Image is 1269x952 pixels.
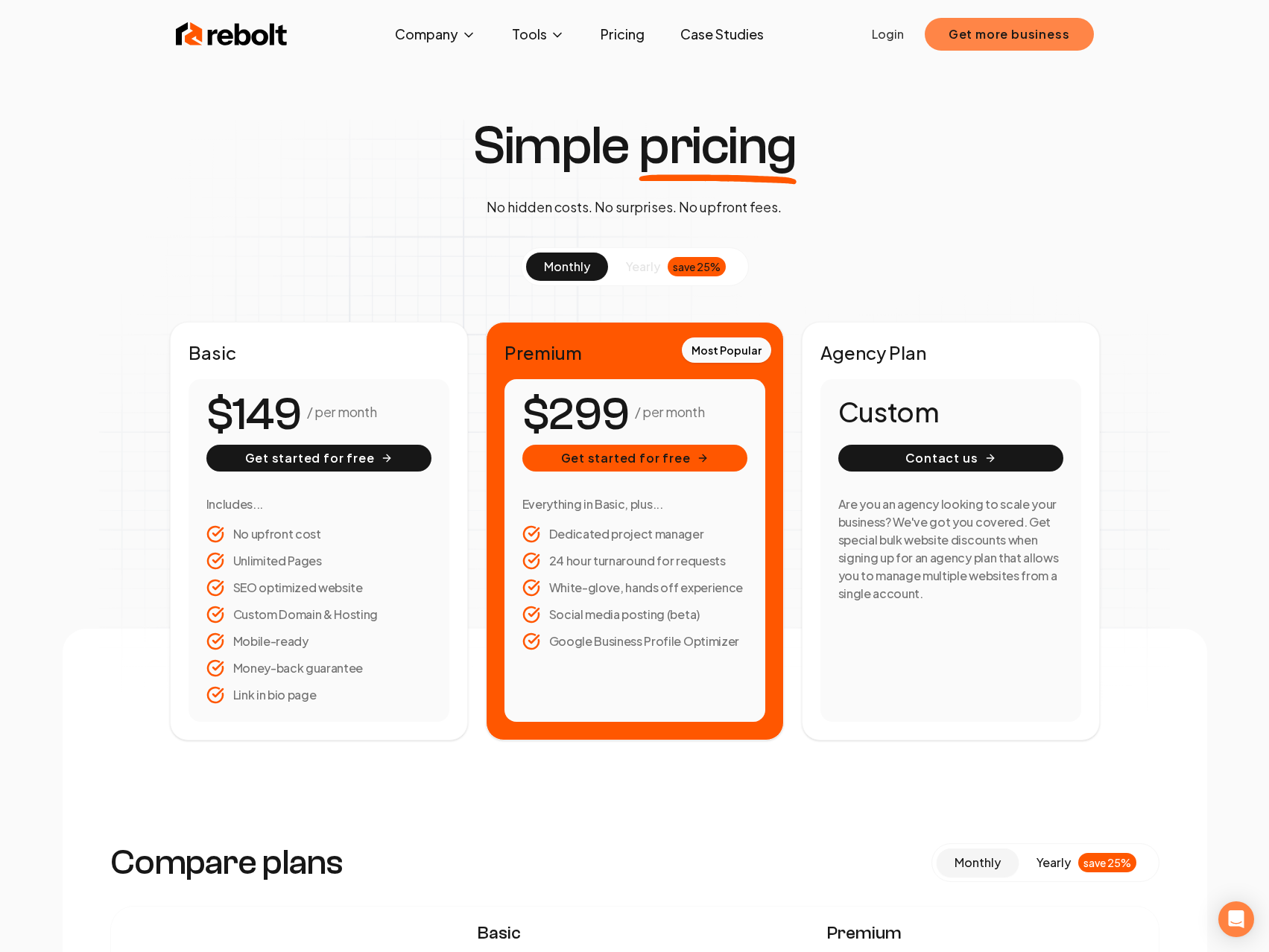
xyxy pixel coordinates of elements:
[500,19,577,49] button: Tools
[206,525,431,543] li: No upfront cost
[176,19,288,49] img: Rebolt Logo
[206,579,431,597] li: SEO optimized website
[522,381,629,448] number-flow-react: $299
[668,257,726,276] div: save 25%
[522,632,747,650] li: Google Business Profile Optimizer
[206,606,431,623] li: Custom Domain & Hosting
[682,337,771,363] div: Most Popular
[189,340,449,364] h2: Basic
[544,258,590,274] span: monthly
[383,19,488,49] button: Company
[639,119,797,173] span: pricing
[635,402,704,422] p: / per month
[206,686,431,704] li: Link in bio page
[110,845,344,880] h3: Compare plans
[206,632,431,650] li: Mobile-ready
[206,381,301,448] number-flow-react: $149
[872,25,904,43] a: Login
[522,445,747,472] button: Get started for free
[487,197,782,218] p: No hidden costs. No surprises. No upfront fees.
[1037,854,1071,872] span: yearly
[925,18,1094,51] button: Get more business
[838,445,1063,472] button: Contact us
[504,340,765,364] h2: Premium
[820,340,1081,364] h2: Agency Plan
[307,402,376,422] p: / per month
[206,552,431,570] li: Unlimited Pages
[206,495,431,513] h3: Includes...
[827,921,1141,945] span: Premium
[522,495,747,513] h3: Everything in Basic, plus...
[522,525,747,543] li: Dedicated project manager
[955,854,1001,870] span: monthly
[608,253,744,281] button: yearlysave 25%
[668,19,776,49] a: Case Studies
[526,253,608,281] button: monthly
[1218,901,1254,937] div: Open Intercom Messenger
[838,397,1063,427] h1: Custom
[626,258,660,276] span: yearly
[937,848,1019,877] button: monthly
[206,445,431,472] button: Get started for free
[522,552,747,570] li: 24 hour turnaround for requests
[472,119,797,173] h1: Simple
[838,495,1063,603] h3: Are you an agency looking to scale your business? We've got you covered. Get special bulk website...
[206,659,431,677] li: Money-back guarantee
[1019,848,1154,877] button: yearlysave 25%
[478,921,791,945] span: Basic
[522,606,747,623] li: Social media posting (beta)
[1078,853,1136,872] div: save 25%
[589,19,656,49] a: Pricing
[522,579,747,597] li: White-glove, hands off experience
